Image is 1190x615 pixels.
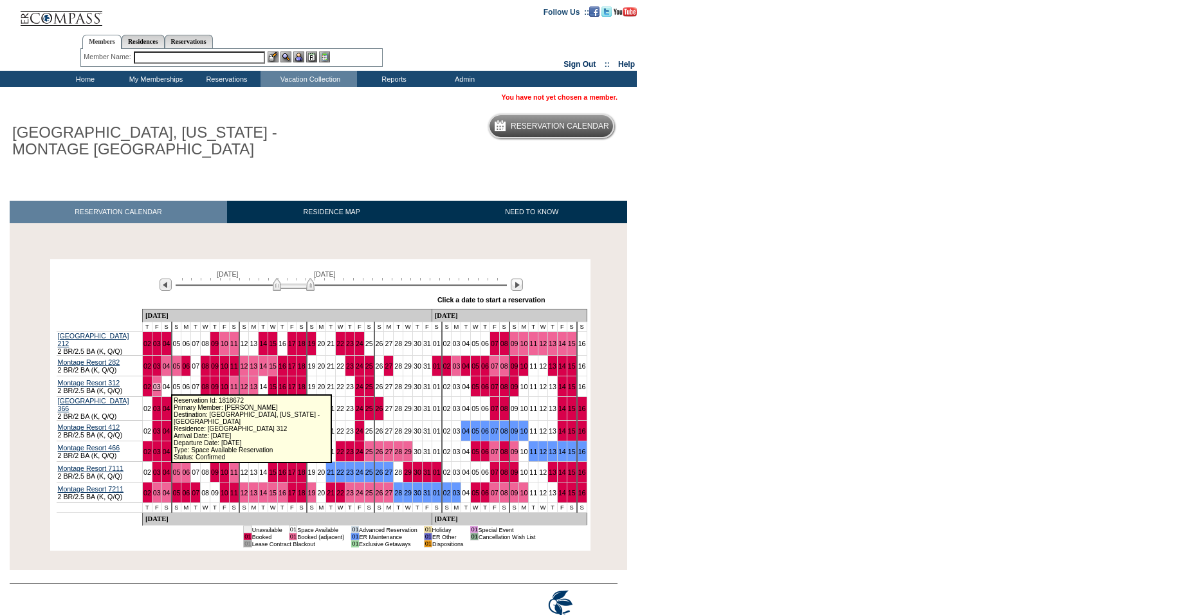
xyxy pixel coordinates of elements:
a: 19 [308,468,316,476]
a: 05 [471,427,479,435]
a: 09 [511,405,518,412]
a: 11 [529,340,537,347]
a: 30 [414,362,421,370]
a: 15 [568,340,576,347]
a: 08 [500,383,508,390]
a: 23 [346,468,354,476]
a: 04 [163,340,170,347]
a: 26 [376,405,383,412]
img: View [280,51,291,62]
a: 15 [568,362,576,370]
a: 12 [539,383,547,390]
a: 03 [452,468,460,476]
a: 03 [153,362,161,370]
a: 22 [336,448,344,455]
a: 13 [549,362,556,370]
a: 12 [539,340,547,347]
a: 06 [182,362,190,370]
a: 22 [336,383,344,390]
a: 22 [336,405,344,412]
a: 31 [423,405,431,412]
img: Subscribe to our YouTube Channel [614,7,637,17]
a: 03 [153,448,161,455]
td: Home [48,71,119,87]
a: 14 [259,340,267,347]
a: 10 [221,383,228,390]
a: 14 [259,362,267,370]
a: 08 [201,468,209,476]
a: 09 [211,468,219,476]
a: 26 [376,383,383,390]
a: 06 [481,362,489,370]
a: 26 [376,362,383,370]
a: 10 [520,448,527,455]
a: 08 [500,405,508,412]
a: 30 [414,468,421,476]
a: 02 [443,340,451,347]
a: 31 [423,362,431,370]
a: 04 [163,427,170,435]
a: 07 [491,362,499,370]
a: 07 [192,468,199,476]
img: Impersonate [293,51,304,62]
a: 03 [153,405,161,412]
a: 14 [558,383,566,390]
a: 10 [520,427,527,435]
a: 07 [192,362,199,370]
a: Follow us on Twitter [601,7,612,15]
a: 04 [462,448,470,455]
a: 07 [491,405,499,412]
a: 09 [511,427,518,435]
a: 07 [192,340,199,347]
a: 31 [423,340,431,347]
a: 29 [404,383,412,390]
a: 11 [529,448,537,455]
a: 04 [163,405,170,412]
a: 01 [433,448,441,455]
a: 09 [511,468,518,476]
a: 28 [394,383,402,390]
a: 06 [481,427,489,435]
a: 30 [414,405,421,412]
a: 20 [317,383,325,390]
a: 07 [192,383,199,390]
a: 07 [491,468,499,476]
a: 16 [578,383,586,390]
a: [GEOGRAPHIC_DATA] 366 [58,397,129,412]
a: 02 [443,468,451,476]
a: 10 [520,383,527,390]
a: Montage Resort 312 [58,379,120,387]
a: 14 [558,448,566,455]
a: 11 [529,383,537,390]
a: 02 [443,427,451,435]
a: 05 [471,362,479,370]
a: 28 [394,362,402,370]
a: 04 [462,362,470,370]
a: 05 [173,383,181,390]
a: 25 [365,427,373,435]
a: 17 [288,362,296,370]
a: 02 [143,405,151,412]
a: 18 [298,340,306,347]
a: 08 [201,383,209,390]
a: RESERVATION CALENDAR [10,201,227,223]
a: 12 [241,383,248,390]
h5: Reservation Calendar [511,122,609,131]
a: 18 [298,362,306,370]
a: 14 [259,383,267,390]
a: 19 [308,362,316,370]
img: Next [511,279,523,291]
a: 27 [385,448,392,455]
a: 01 [433,362,441,370]
a: 24 [356,427,363,435]
a: 08 [500,427,508,435]
a: 25 [365,340,373,347]
a: 27 [385,362,392,370]
a: 15 [269,383,277,390]
a: 11 [529,427,537,435]
a: 09 [211,340,219,347]
a: 30 [414,448,421,455]
a: 16 [578,427,586,435]
a: 23 [346,362,354,370]
a: 14 [558,405,566,412]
